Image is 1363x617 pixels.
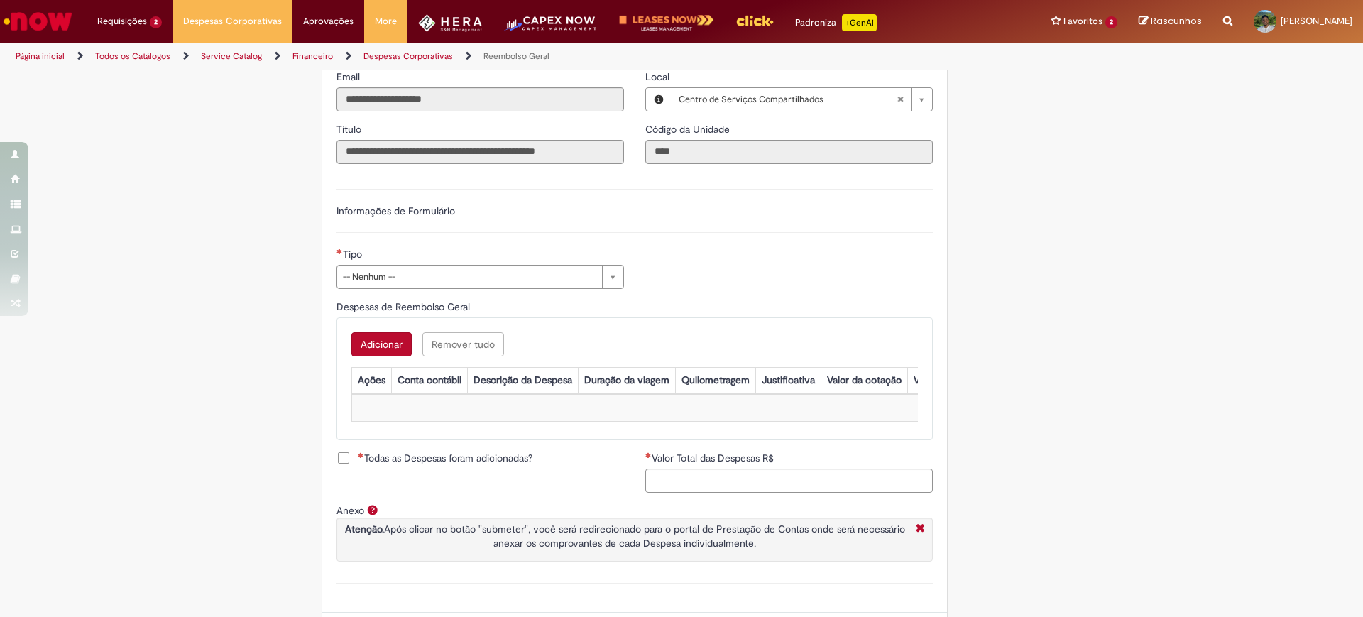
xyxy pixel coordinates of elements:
a: Rascunhos [1139,15,1202,28]
img: ServiceNow [1,7,75,36]
input: Título [336,140,624,164]
span: Somente leitura - Código da Unidade [645,123,733,136]
ul: Trilhas de página [11,43,898,70]
a: Todos os Catálogos [95,50,170,62]
span: Despesas Corporativas [183,14,282,28]
a: Centro de Serviços CompartilhadosLimpar campo Local [672,88,932,111]
span: Despesas de Reembolso Geral [336,300,473,313]
a: Despesas Corporativas [363,50,453,62]
img: logo-leases-transp-branco.png [619,14,714,32]
label: Somente leitura - Título [336,122,364,136]
span: More [375,14,397,28]
strong: Atenção. [345,523,384,535]
span: Ajuda para Anexo [364,504,381,515]
span: Centro de Serviços Compartilhados [679,88,897,111]
th: Quilometragem [675,367,755,393]
input: Código da Unidade [645,140,933,164]
span: Rascunhos [1151,14,1202,28]
div: Padroniza [795,14,877,31]
img: click_logo_yellow_360x200.png [735,10,774,31]
span: Necessários [336,249,343,254]
label: Informações de Formulário [336,204,455,217]
label: Somente leitura - Email [336,70,363,84]
span: Aprovações [303,14,354,28]
span: 2 [150,16,162,28]
input: Email [336,87,624,111]
a: Financeiro [292,50,333,62]
a: Reembolso Geral [483,50,549,62]
img: HeraLogo.png [418,14,483,32]
span: Tipo [343,248,365,261]
a: Página inicial [16,50,65,62]
input: Valor Total das Despesas R$ [645,469,933,493]
img: CapexLogo5.png [503,14,598,43]
span: Requisições [97,14,147,28]
span: Favoritos [1063,14,1102,28]
p: Após clicar no botão "submeter", você será redirecionado para o portal de Prestação de Contas ond... [341,522,909,550]
span: 2 [1105,16,1117,28]
span: Necessários [645,452,652,458]
span: Local [645,70,672,83]
p: +GenAi [842,14,877,31]
button: Add a row for Despesas de Reembolso Geral [351,332,412,356]
label: Somente leitura - Código da Unidade [645,122,733,136]
th: Valor da cotação [821,367,907,393]
span: -- Nenhum -- [343,266,595,288]
button: Local, Visualizar este registro Centro de Serviços Compartilhados [646,88,672,111]
th: Valor por Litro [907,367,982,393]
i: Fechar More information Por anexo [912,522,929,537]
span: Somente leitura - Título [336,123,364,136]
span: Todas as Despesas foram adicionadas? [358,451,532,465]
label: Anexo [336,504,364,517]
span: Necessários [358,452,364,458]
th: Justificativa [755,367,821,393]
th: Conta contábil [391,367,467,393]
th: Ações [351,367,391,393]
span: Valor Total das Despesas R$ [652,452,777,464]
th: Descrição da Despesa [467,367,578,393]
abbr: Limpar campo Local [889,88,911,111]
a: Service Catalog [201,50,262,62]
span: [PERSON_NAME] [1281,15,1352,27]
th: Duração da viagem [578,367,675,393]
span: Somente leitura - Email [336,70,363,83]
